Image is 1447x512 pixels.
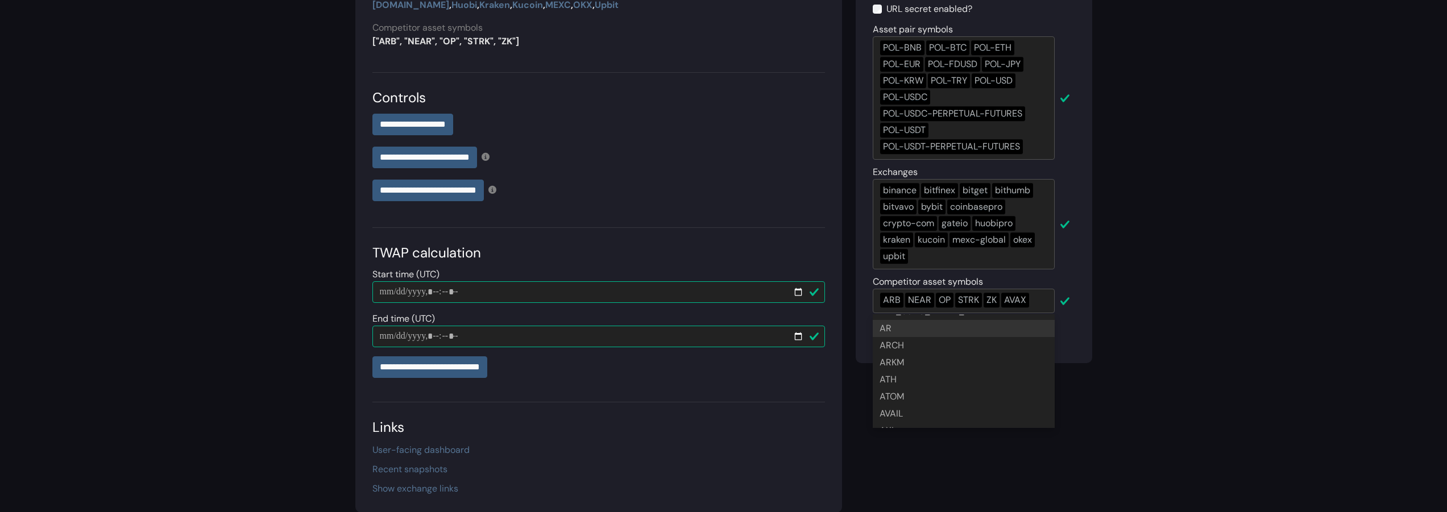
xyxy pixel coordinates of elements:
[905,293,934,307] div: NEAR
[992,183,1033,198] div: bithumb
[972,73,1015,88] div: POL-USD
[372,268,440,281] label: Start time (UTC)
[372,243,825,263] div: TWAP calculation
[880,199,917,214] div: bitvavo
[873,422,1055,439] div: AXL
[880,57,923,72] div: POL-EUR
[982,57,1023,72] div: POL-JPY
[984,293,1000,307] div: ZK
[873,320,1055,337] div: AR
[960,183,990,198] div: bitget
[873,354,1055,371] div: ARKM
[925,57,980,72] div: POL-FDUSD
[936,293,953,307] div: OP
[873,275,983,289] label: Competitor asset symbols
[915,232,948,247] div: kucoin
[372,417,825,438] div: Links
[880,249,908,264] div: upbit
[873,388,1055,405] div: ATOM
[372,88,825,108] div: Controls
[372,482,458,494] a: Show exchange links
[928,73,970,88] div: POL-TRY
[1001,293,1029,307] div: AVAX
[950,232,1009,247] div: mexc-global
[886,2,972,16] label: URL secret enabled?
[873,371,1055,388] div: ATH
[873,23,953,36] label: Asset pair symbols
[372,444,470,456] a: User-facing dashboard
[955,293,982,307] div: STRK
[921,183,958,198] div: bitfinex
[947,199,1005,214] div: coinbasepro
[971,40,1014,55] div: POL-ETH
[880,183,919,198] div: binance
[939,216,971,231] div: gateio
[880,232,913,247] div: kraken
[372,35,519,47] strong: ["ARB", "NEAR", "OP", "STRK", "ZK"]
[873,337,1055,354] div: ARCH
[873,165,918,179] label: Exchanges
[880,123,928,138] div: POL-USDT
[880,73,926,88] div: POL-KRW
[372,312,435,326] label: End time (UTC)
[880,293,903,307] div: ARB
[873,405,1055,422] div: AVAIL
[918,199,946,214] div: bybit
[880,139,1023,154] div: POL-USDT-PERPETUAL-FUTURES
[372,463,447,475] a: Recent snapshots
[880,106,1025,121] div: POL-USDC-PERPETUAL-FUTURES
[1010,232,1035,247] div: okex
[372,21,483,35] label: Competitor asset symbols
[880,40,924,55] div: POL-BNB
[880,90,930,105] div: POL-USDC
[880,216,937,231] div: crypto-com
[926,40,969,55] div: POL-BTC
[972,216,1015,231] div: huobipro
